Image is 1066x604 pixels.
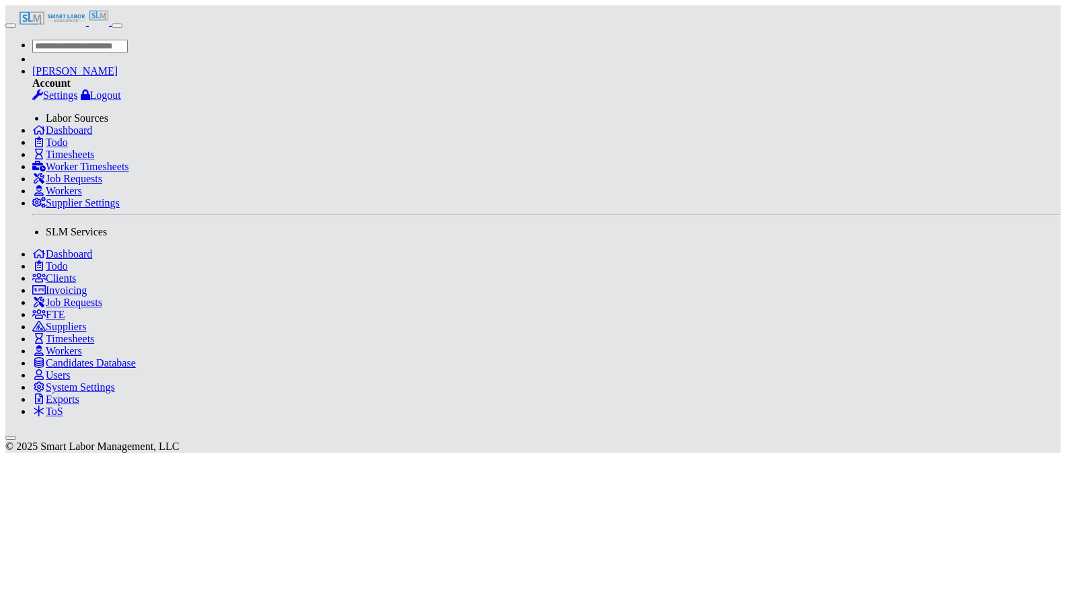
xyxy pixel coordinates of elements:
a: Suppliers [32,321,86,332]
a: Timesheets [32,333,94,344]
a: Job Requests [32,297,102,308]
span: Exports [46,393,79,405]
span: Workers [46,345,82,356]
a: Workers [32,185,82,196]
span: Timesheets [46,333,94,344]
span: FTE [46,309,65,320]
span: Dashboard [46,124,92,136]
img: SLM Logo [19,11,86,26]
span: Users [46,369,70,381]
span: ToS [46,406,63,417]
a: System Settings [32,381,115,393]
span: Todo [46,137,68,148]
a: Timesheets [32,149,94,160]
a: Invoicing [32,285,87,296]
a: Candidates Database [32,357,136,369]
a: Job Requests [32,173,102,184]
a: [PERSON_NAME] [32,65,118,77]
a: Todo [32,137,68,148]
span: System Settings [46,381,115,393]
a: Workers [32,345,82,356]
strong: Account [32,77,71,89]
img: SLM Logo [89,5,109,26]
span: Workers [46,185,82,196]
span: Labor Sources [46,112,108,124]
span: Supplier Settings [46,197,120,209]
span: Job Requests [46,173,102,184]
span: Invoicing [46,285,87,296]
a: Settings [32,89,78,101]
a: Clients [32,272,76,284]
span: Worker Timesheets [46,161,129,172]
a: Todo [32,260,68,272]
span: Clients [46,272,76,284]
span: Dashboard [46,248,92,260]
span: Candidates Database [46,357,136,369]
a: Exports [32,393,79,405]
span: Timesheets [46,149,94,160]
a: ToS [32,406,63,417]
span: Todo [46,260,68,272]
a: Worker Timesheets [32,161,129,172]
span: SLM Services [46,226,107,237]
input: Search [32,40,128,53]
span: Job Requests [46,297,102,308]
a: FTE [32,309,65,320]
a: Users [32,369,70,381]
a: Dashboard [32,248,92,260]
span: © 2025 Smart Labor Management, LLC [5,441,179,452]
a: Logout [81,89,121,101]
span: Suppliers [46,321,86,332]
a: Supplier Settings [32,197,120,209]
a: Dashboard [32,124,92,136]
